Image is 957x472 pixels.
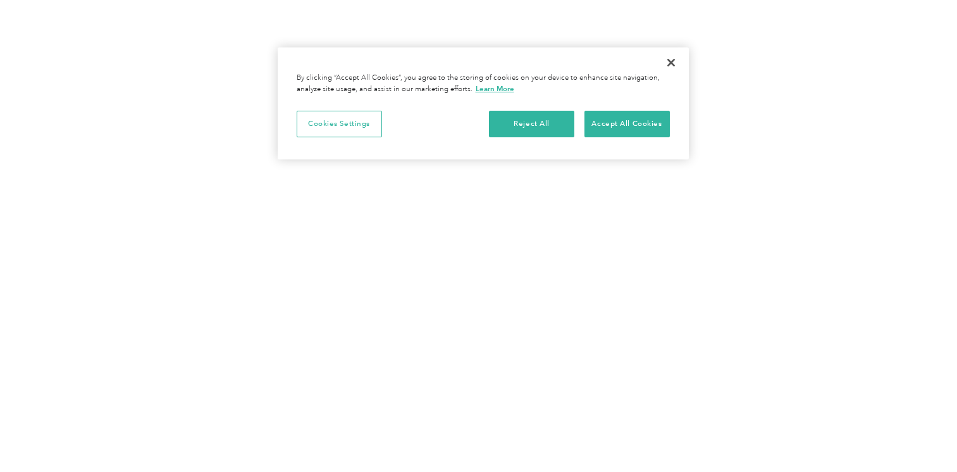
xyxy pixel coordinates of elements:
div: Cookie banner [278,47,689,159]
button: Cookies Settings [297,111,382,137]
a: More information about your privacy, opens in a new tab [476,84,514,93]
button: Reject All [489,111,574,137]
button: Close [657,49,685,77]
div: By clicking “Accept All Cookies”, you agree to the storing of cookies on your device to enhance s... [297,73,670,95]
button: Accept All Cookies [584,111,670,137]
div: Privacy [278,47,689,159]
